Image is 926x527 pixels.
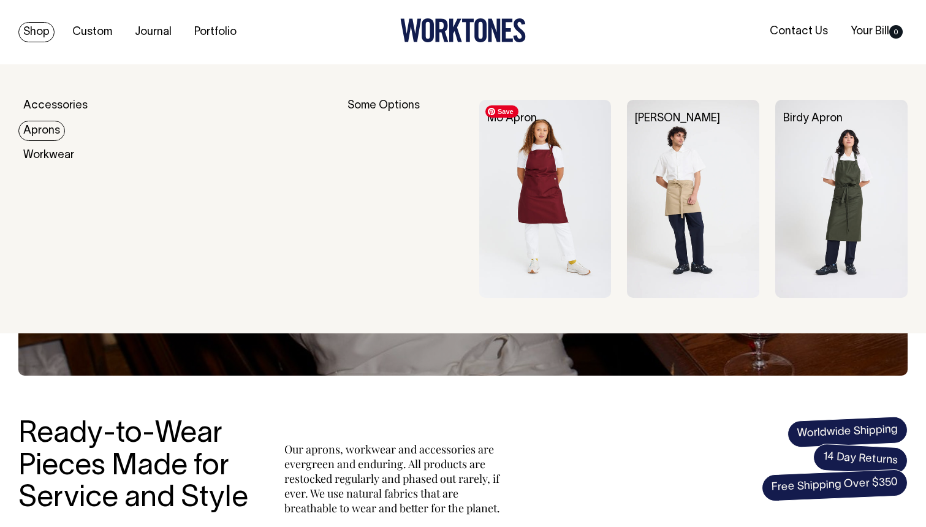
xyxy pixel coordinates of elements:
[130,22,176,42] a: Journal
[189,22,241,42] a: Portfolio
[813,443,908,475] span: 14 Day Returns
[479,100,612,298] img: Mo Apron
[18,96,93,116] a: Accessories
[783,113,843,124] a: Birdy Apron
[18,145,79,165] a: Workwear
[761,469,908,502] span: Free Shipping Over $350
[18,121,65,141] a: Aprons
[765,21,833,42] a: Contact Us
[775,100,908,298] img: Birdy Apron
[787,416,908,448] span: Worldwide Shipping
[487,113,537,124] a: Mo Apron
[485,105,518,118] span: Save
[347,100,463,298] div: Some Options
[889,25,903,39] span: 0
[18,22,55,42] a: Shop
[18,419,257,515] h3: Ready-to-Wear Pieces Made for Service and Style
[627,100,759,298] img: Bobby Apron
[635,113,720,124] a: [PERSON_NAME]
[846,21,908,42] a: Your Bill0
[67,22,117,42] a: Custom
[284,442,505,515] p: Our aprons, workwear and accessories are evergreen and enduring. All products are restocked regul...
